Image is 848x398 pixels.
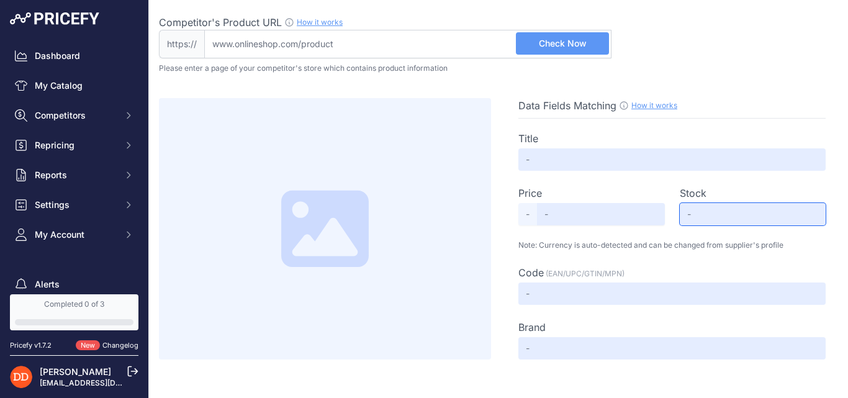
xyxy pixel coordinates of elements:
span: Competitor's Product URL [159,16,282,29]
label: Stock [680,186,706,201]
span: My Account [35,228,116,241]
a: How it works [297,17,343,27]
button: Reports [10,164,138,186]
label: Price [518,186,542,201]
span: Settings [35,199,116,211]
input: - [537,203,665,225]
label: Brand [518,320,546,335]
span: Competitors [35,109,116,122]
input: - [518,337,826,360]
a: Changelog [102,341,138,350]
span: Repricing [35,139,116,152]
p: Note: Currency is auto-detected and can be changed from supplier's profile [518,240,826,250]
a: [EMAIL_ADDRESS][DOMAIN_NAME] [40,378,169,387]
button: Settings [10,194,138,216]
button: Repricing [10,134,138,156]
span: https:// [159,30,204,58]
nav: Sidebar [10,45,138,343]
a: How it works [631,101,677,110]
p: Please enter a page of your competitor's store which contains product information [159,63,838,73]
a: Alerts [10,273,138,296]
div: Completed 0 of 3 [15,299,133,309]
img: Pricefy Logo [10,12,99,25]
div: Pricefy v1.7.2 [10,340,52,351]
input: - [680,203,826,225]
span: - [518,203,537,225]
span: Code [518,266,544,279]
a: My Catalog [10,75,138,97]
a: [PERSON_NAME] [40,366,111,377]
span: New [76,340,100,351]
input: - [518,148,826,171]
button: Competitors [10,104,138,127]
span: (EAN/UPC/GTIN/MPN) [546,269,625,278]
a: Completed 0 of 3 [10,294,138,330]
span: Data Fields Matching [518,99,616,112]
label: Title [518,131,538,146]
input: www.onlineshop.com/product [204,30,611,58]
a: Dashboard [10,45,138,67]
span: Reports [35,169,116,181]
input: - [518,283,826,305]
button: My Account [10,224,138,246]
span: Check Now [539,37,587,50]
button: Check Now [516,32,609,55]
